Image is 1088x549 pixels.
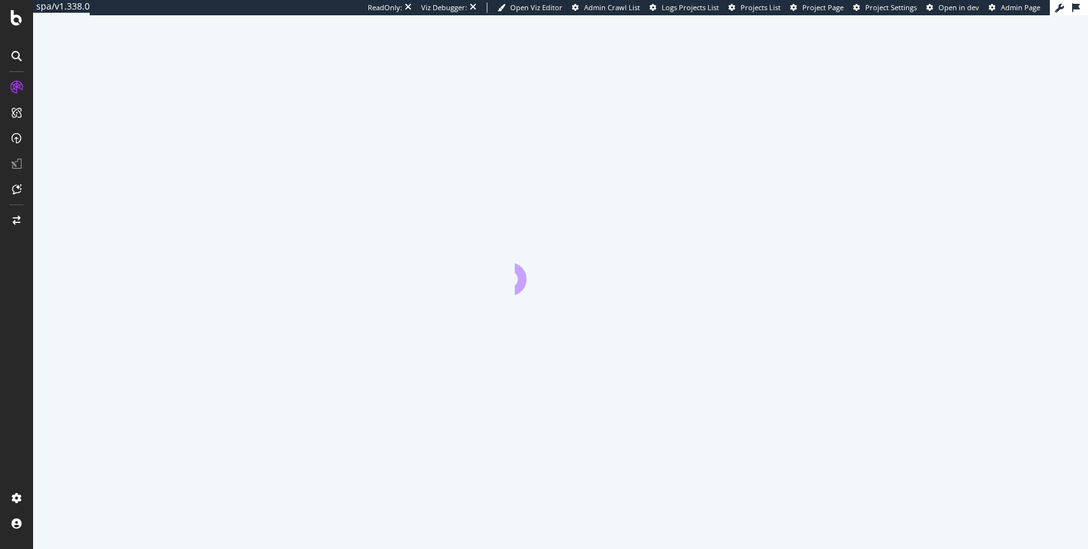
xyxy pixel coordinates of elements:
[498,3,562,13] a: Open Viz Editor
[421,3,467,13] div: Viz Debugger:
[741,3,781,12] span: Projects List
[662,3,719,12] span: Logs Projects List
[938,3,979,12] span: Open in dev
[368,3,402,13] div: ReadOnly:
[584,3,640,12] span: Admin Crawl List
[729,3,781,13] a: Projects List
[515,249,606,295] div: animation
[802,3,844,12] span: Project Page
[926,3,979,13] a: Open in dev
[650,3,719,13] a: Logs Projects List
[790,3,844,13] a: Project Page
[1001,3,1040,12] span: Admin Page
[510,3,562,12] span: Open Viz Editor
[853,3,917,13] a: Project Settings
[989,3,1040,13] a: Admin Page
[572,3,640,13] a: Admin Crawl List
[865,3,917,12] span: Project Settings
